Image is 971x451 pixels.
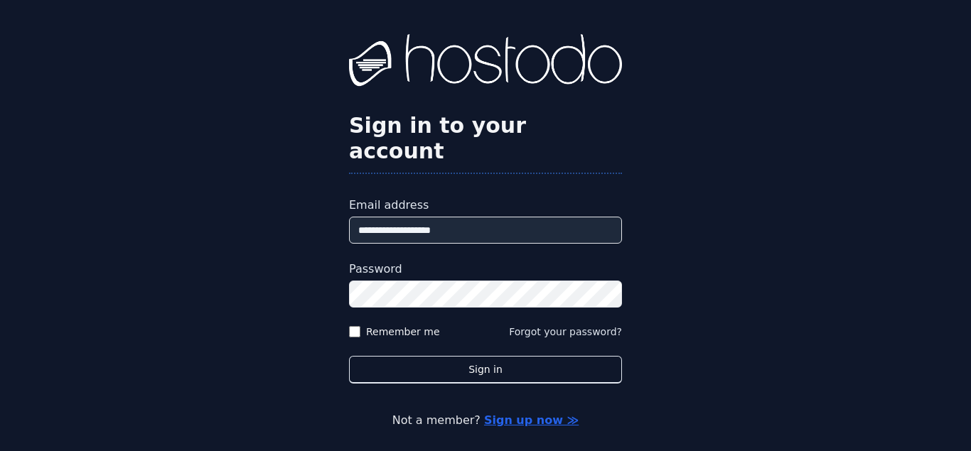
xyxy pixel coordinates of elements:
label: Password [349,261,622,278]
label: Email address [349,197,622,214]
button: Forgot your password? [509,325,622,339]
a: Sign up now ≫ [484,413,579,427]
label: Remember me [366,325,440,339]
h2: Sign in to your account [349,113,622,164]
img: Hostodo [349,34,622,91]
p: Not a member? [68,412,903,429]
button: Sign in [349,356,622,384]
